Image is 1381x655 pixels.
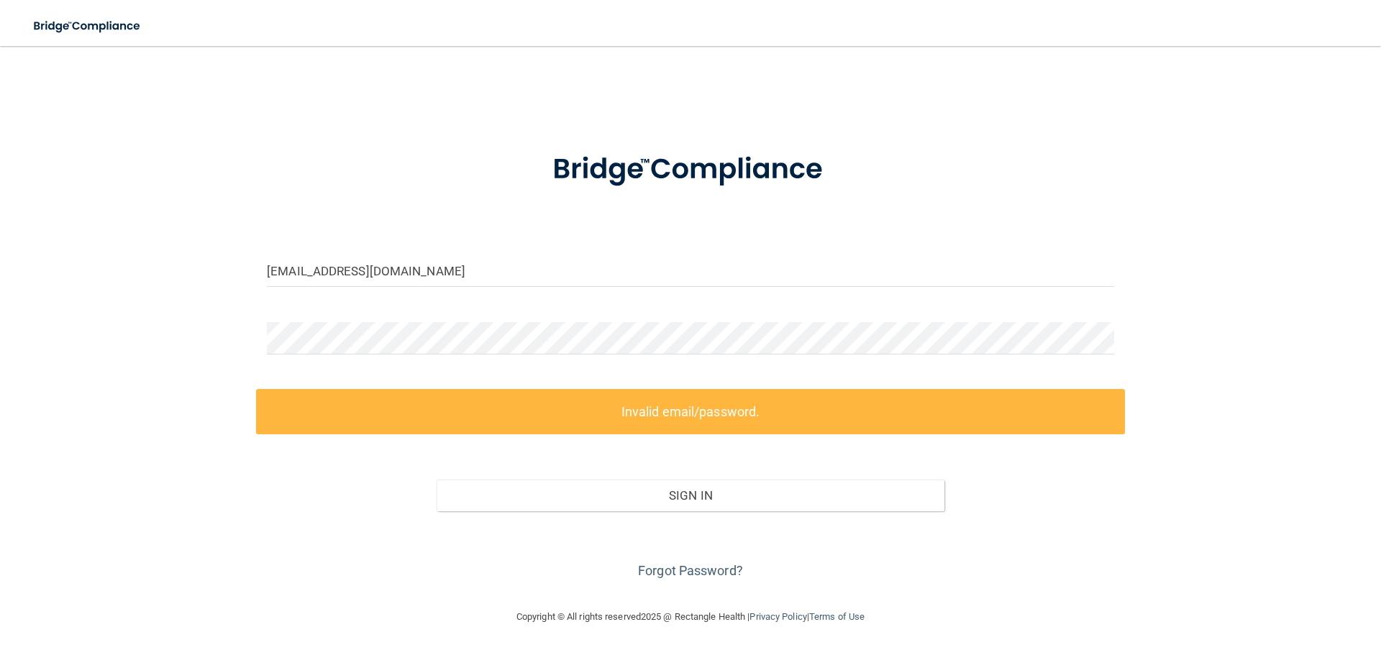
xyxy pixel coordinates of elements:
[638,563,743,578] a: Forgot Password?
[22,12,154,41] img: bridge_compliance_login_screen.278c3ca4.svg
[523,132,858,207] img: bridge_compliance_login_screen.278c3ca4.svg
[437,480,945,511] button: Sign In
[809,611,865,622] a: Terms of Use
[749,611,806,622] a: Privacy Policy
[428,594,953,640] div: Copyright © All rights reserved 2025 @ Rectangle Health | |
[267,255,1114,287] input: Email
[256,389,1125,434] label: Invalid email/password.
